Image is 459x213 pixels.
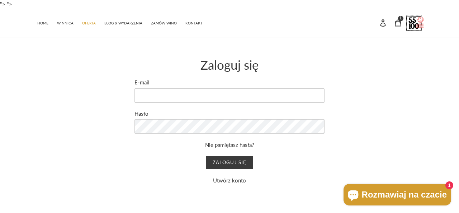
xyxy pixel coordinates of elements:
a: OFERTA [79,17,99,28]
span: BLOG & WYDARZENIA [104,21,142,26]
span: HOME [37,21,48,26]
a: 1 [391,15,406,30]
a: KONTAKT [182,17,206,28]
a: ZAMÓW WINO [147,17,180,28]
label: E-mail [134,78,325,87]
a: WINNICA [53,17,77,28]
span: KONTAKT [185,21,203,26]
label: Hasło [134,110,325,118]
input: Zaloguj się [206,156,253,170]
a: BLOG & WYDARZENIA [101,17,146,28]
h1: Zaloguj się [134,57,325,72]
span: OFERTA [82,21,96,26]
span: WINNICA [57,21,74,26]
span: 1 [399,17,402,20]
inbox-online-store-chat: Czat w sklepie online Shopify [341,184,453,207]
a: HOME [34,17,52,28]
a: Utwórz konto [213,177,246,184]
a: Nie pamiętasz hasła? [205,142,254,148]
span: ZAMÓW WINO [151,21,177,26]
